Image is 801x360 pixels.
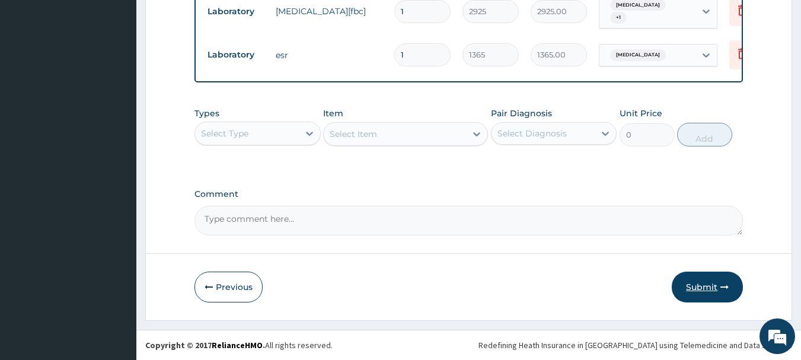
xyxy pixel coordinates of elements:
span: + 1 [610,12,627,24]
label: Comment [194,189,743,199]
footer: All rights reserved. [136,330,801,360]
label: Pair Diagnosis [491,107,552,119]
strong: Copyright © 2017 . [145,340,265,351]
td: esr [270,43,388,67]
div: Chat with us now [62,66,199,82]
img: d_794563401_company_1708531726252_794563401 [22,59,48,89]
label: Unit Price [620,107,662,119]
label: Types [194,109,219,119]
textarea: Type your message and hit 'Enter' [6,237,226,278]
td: Laboratory [202,44,270,66]
span: We're online! [69,106,164,225]
div: Select Diagnosis [497,128,567,139]
span: [MEDICAL_DATA] [610,49,666,61]
div: Redefining Heath Insurance in [GEOGRAPHIC_DATA] using Telemedicine and Data Science! [478,339,792,351]
label: Item [323,107,343,119]
button: Previous [194,272,263,302]
button: Add [677,123,732,146]
a: RelianceHMO [212,340,263,351]
td: Laboratory [202,1,270,23]
button: Submit [672,272,743,302]
div: Minimize live chat window [194,6,223,34]
div: Select Type [201,128,248,139]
